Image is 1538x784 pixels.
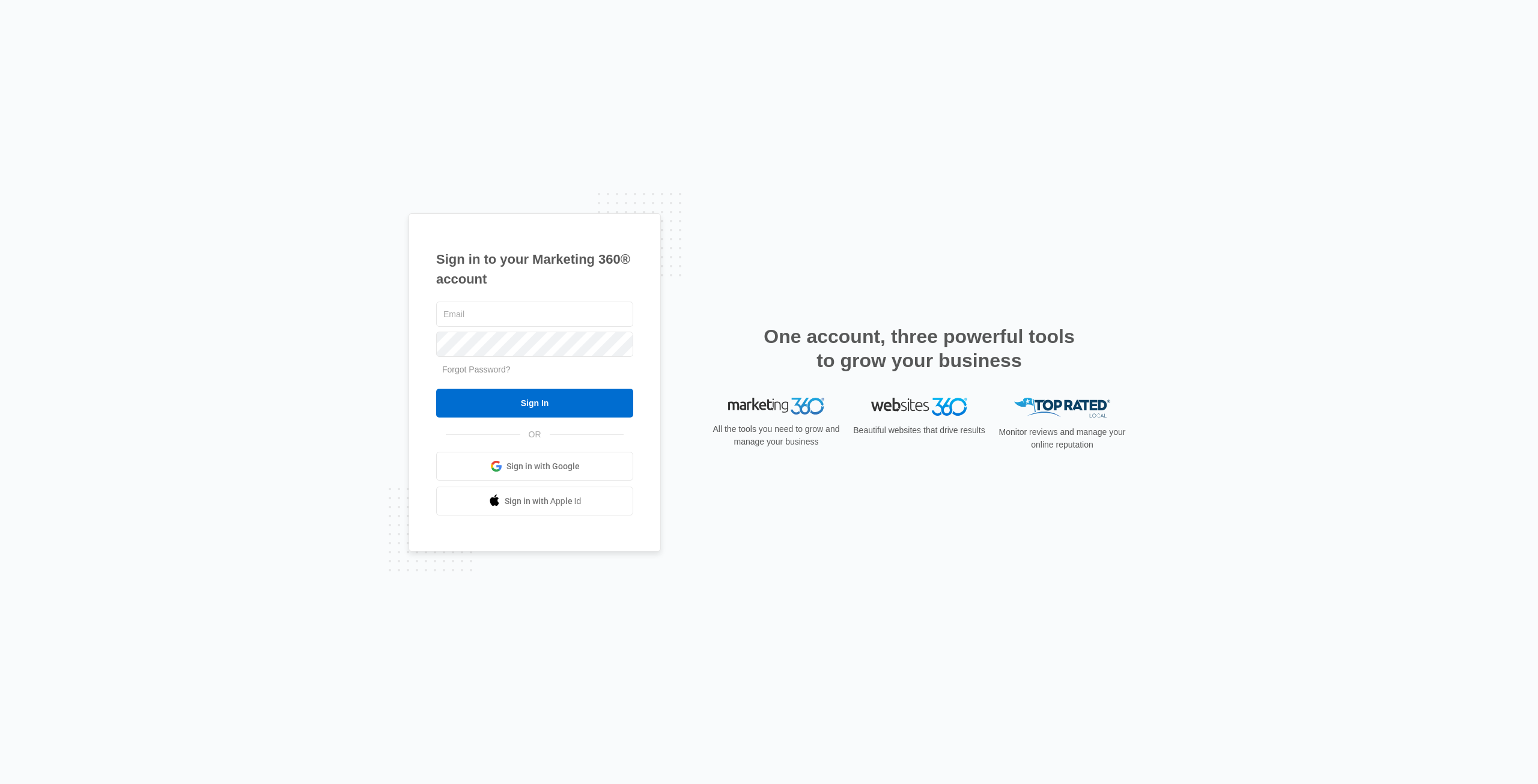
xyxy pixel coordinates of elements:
[760,324,1078,372] h2: One account, three powerful tools to grow your business
[995,426,1129,451] p: Monitor reviews and manage your online reputation
[852,424,986,437] p: Beautiful websites that drive results
[442,365,511,374] a: Forgot Password?
[1014,398,1110,418] img: Top Rated Local
[436,452,633,481] a: Sign in with Google
[505,495,582,508] span: Sign in with Apple Id
[520,428,550,441] span: OR
[709,423,843,448] p: All the tools you need to grow and manage your business
[436,487,633,515] a: Sign in with Apple Id
[436,302,633,327] input: Email
[728,398,824,415] img: Marketing 360
[436,389,633,418] input: Sign In
[506,460,580,473] span: Sign in with Google
[436,249,633,289] h1: Sign in to your Marketing 360® account
[871,398,967,415] img: Websites 360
